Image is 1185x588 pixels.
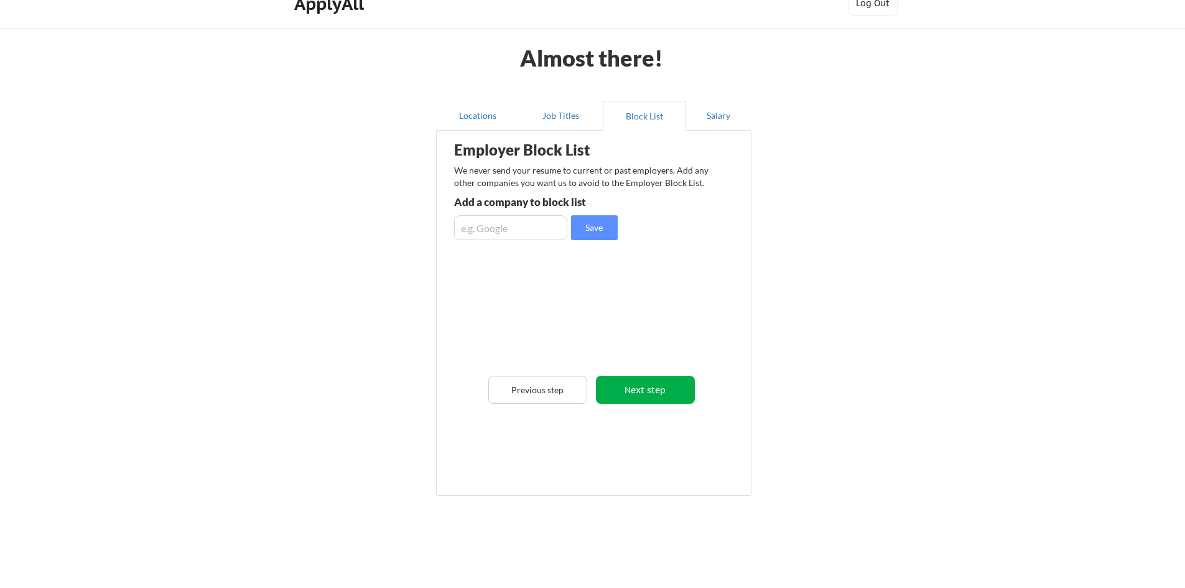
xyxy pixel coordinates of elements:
[519,101,603,131] button: Job Titles
[686,101,751,131] button: Salary
[436,101,519,131] button: Locations
[454,215,567,240] input: e.g. Google
[488,376,587,404] button: Previous step
[603,101,686,131] button: Block List
[454,197,636,207] div: Add a company to block list
[505,47,679,69] div: Almost there!
[454,164,716,189] div: We never send your resume to current or past employers. Add any other companies you want us to av...
[454,142,649,157] div: Employer Block List
[596,376,695,404] button: Next step
[571,215,618,240] button: Save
